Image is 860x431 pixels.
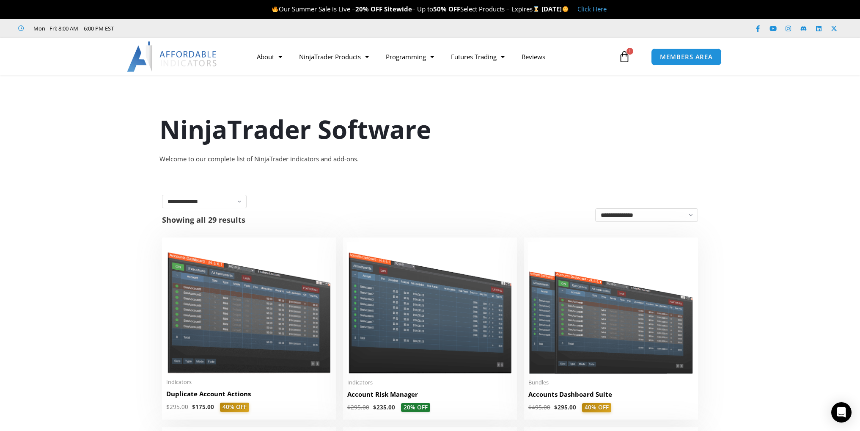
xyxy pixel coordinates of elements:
[248,47,291,66] a: About
[248,47,616,66] nav: Menu
[377,47,442,66] a: Programming
[166,403,170,411] span: $
[373,403,376,411] span: $
[127,41,218,72] img: LogoAI | Affordable Indicators – NinjaTrader
[291,47,377,66] a: NinjaTrader Products
[347,390,513,403] a: Account Risk Manager
[166,390,332,403] a: Duplicate Account Actions
[159,153,701,165] div: Welcome to our complete list of NinjaTrader indicators and add-ons.
[554,403,576,411] bdi: 295.00
[347,390,513,399] h2: Account Risk Manager
[347,242,513,373] img: Account Risk Manager
[513,47,554,66] a: Reviews
[347,403,351,411] span: $
[831,402,852,423] div: Open Intercom Messenger
[162,216,245,224] p: Showing all 29 results
[166,379,332,386] span: Indicators
[528,390,694,399] h2: Accounts Dashboard Suite
[651,48,722,66] a: MEMBERS AREA
[554,403,558,411] span: $
[192,403,195,411] span: $
[401,403,430,412] span: 20% OFF
[355,5,382,13] strong: 20% OFF
[442,47,513,66] a: Futures Trading
[528,242,694,374] img: Accounts Dashboard Suite
[582,403,611,412] span: 40% OFF
[347,403,369,411] bdi: 295.00
[159,111,701,147] h1: NinjaTrader Software
[533,6,539,12] img: ⌛
[528,403,532,411] span: $
[541,5,569,13] strong: [DATE]
[528,403,550,411] bdi: 495.00
[166,242,332,373] img: Duplicate Account Actions
[347,379,513,386] span: Indicators
[166,390,332,398] h2: Duplicate Account Actions
[126,24,253,33] iframe: Customer reviews powered by Trustpilot
[528,379,694,386] span: Bundles
[577,5,607,13] a: Click Here
[562,6,569,12] img: 🌞
[272,6,278,12] img: 🔥
[166,403,188,411] bdi: 295.00
[660,54,713,60] span: MEMBERS AREA
[433,5,460,13] strong: 50% OFF
[31,23,114,33] span: Mon - Fri: 8:00 AM – 6:00 PM EST
[373,403,395,411] bdi: 235.00
[272,5,541,13] span: Our Summer Sale is Live – – Up to Select Products – Expires
[528,390,694,403] a: Accounts Dashboard Suite
[384,5,412,13] strong: Sitewide
[595,208,698,222] select: Shop order
[626,48,633,55] span: 1
[220,403,249,412] span: 40% OFF
[192,403,214,411] bdi: 175.00
[606,44,643,69] a: 1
